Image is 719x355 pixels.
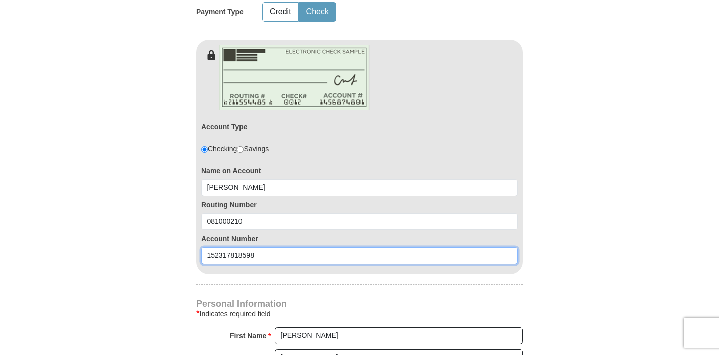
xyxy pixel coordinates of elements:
[201,166,518,176] label: Name on Account
[263,3,298,21] button: Credit
[201,144,269,154] div: Checking Savings
[196,300,523,308] h4: Personal Information
[201,200,518,210] label: Routing Number
[230,329,266,343] strong: First Name
[201,233,518,244] label: Account Number
[201,122,248,132] label: Account Type
[299,3,336,21] button: Check
[196,8,244,16] h5: Payment Type
[219,45,370,110] img: check-en.png
[196,308,523,320] div: Indicates required field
